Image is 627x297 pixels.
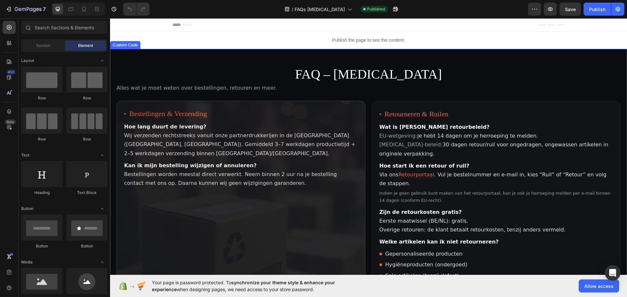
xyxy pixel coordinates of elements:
div: Publish [589,6,605,13]
button: Save [559,3,581,16]
span: synchronize your theme style & enhance your experience [152,280,335,292]
div: Undo/Redo [123,3,150,16]
div: Text Block [66,190,107,196]
li: Hygiëneproducten (ondergoed) [269,242,503,251]
button: 7 [3,3,49,16]
strong: Welke artikelen kan ik niet retourneren? [269,220,389,227]
strong: Hoe start ik een retour of ruil? [269,144,360,151]
span: FAQs [MEDICAL_DATA] [295,6,345,13]
em: [MEDICAL_DATA]-beleid: [269,123,333,129]
span: Button [21,206,33,212]
strong: Zijn de retourkosten gratis? [269,191,352,197]
span: Save [565,7,576,12]
span: Element [78,43,93,49]
div: Custom Code [1,24,29,30]
p: Eerste maatwissel (BE/NL): gratis. Overige retouren: de klant betaalt retourkosten, tenzij anders... [269,189,503,216]
p: Via ons . Vul je bestelnummer en e-mail in, kies “Ruil” of “Retour” en volg de stappen. [269,143,503,186]
button: Publish [584,3,611,16]
span: Section [36,43,50,49]
small: Indien je geen gebruik kunt maken van het retourportaal, kan je ook je herroeping melden per e-ma... [269,171,503,186]
div: Button [66,243,107,249]
iframe: Design area [110,18,627,275]
span: Toggle open [97,150,107,160]
span: Toggle open [97,257,107,267]
div: Row [66,136,107,142]
div: Heading [21,190,62,196]
span: Allow access [584,283,614,290]
span: Toggle open [97,203,107,214]
button: Allow access [579,279,619,292]
input: Search Sections & Elements [21,21,107,34]
a: Retourportaal [288,153,324,160]
p: 7 [43,5,46,13]
span: Published [367,6,385,12]
div: Row [66,95,107,101]
div: Row [21,136,62,142]
div: Open Intercom Messenger [605,265,620,281]
span: Media [21,259,33,265]
span: Toggle open [97,55,107,66]
p: je hebt 14 dagen om je herroeping te melden. 30 dagen retour/ruil voor ongedragen, ongewassen art... [269,104,503,140]
div: 450 [6,69,16,75]
span: / [292,6,293,13]
div: Beta [5,119,16,125]
span: Your page is password protected. To when designing pages, we need access to your store password. [152,279,361,293]
span: Layout [21,58,34,64]
div: Row [21,95,62,101]
div: Button [21,243,62,249]
strong: Wat is [PERSON_NAME] retourbeleid? [269,106,380,112]
span: Text [21,152,29,158]
li: Gepersonaliseerde producten [269,231,503,240]
em: EU-wetgeving: [269,114,307,121]
li: Sale-artikelen (tenzij defect) [269,253,503,262]
h2: Retourneren & Ruilen [269,90,503,101]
